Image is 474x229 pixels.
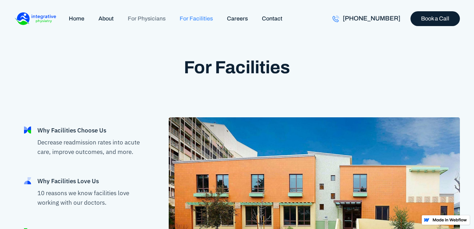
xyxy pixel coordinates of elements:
a: Why Facilities Choose UsDecrease readmission rates into acute care, improve outcomes, and more. [14,117,160,168]
a: About [91,11,121,26]
a: Home [62,11,91,26]
div: Why Facilities Love Us [37,177,150,185]
a: home [14,9,56,29]
a: Why Facilities Love Us10 reasons we know facilities love working with our doctors. [14,168,160,219]
a: Book a Call [410,11,460,26]
img: Made in Webflow [432,218,467,222]
h1: For Facilities [184,57,290,78]
a: For Physicians [121,11,173,26]
a: [PHONE_NUMBER] [325,11,408,26]
a: Contact [255,11,289,26]
p: 10 reasons we know facilities love working with our doctors. [37,188,150,208]
a: Careers [220,11,255,26]
p: Decrease readmission rates into acute care, improve outcomes, and more. [37,138,150,157]
div: [PHONE_NUMBER] [343,15,401,23]
div: Why Facilities Choose Us [37,126,150,134]
a: For Facilities [173,11,220,26]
